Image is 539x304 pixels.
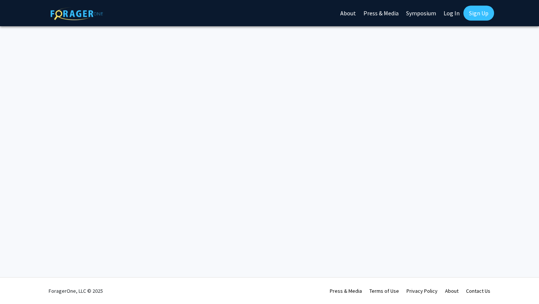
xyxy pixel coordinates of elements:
a: About [445,288,459,294]
a: Terms of Use [369,288,399,294]
img: ForagerOne Logo [51,7,103,20]
a: Sign Up [463,6,494,21]
a: Contact Us [466,288,490,294]
div: ForagerOne, LLC © 2025 [49,278,103,304]
a: Press & Media [330,288,362,294]
a: Privacy Policy [406,288,438,294]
